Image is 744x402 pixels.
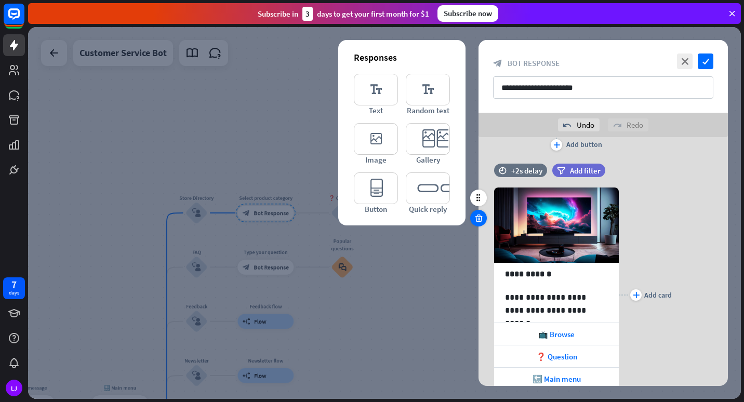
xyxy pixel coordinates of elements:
[553,142,560,148] i: plus
[499,167,507,174] i: time
[558,118,600,131] div: Undo
[563,121,572,129] i: undo
[566,140,602,149] div: Add button
[533,374,581,384] span: 🔙 Main menu
[570,166,601,176] span: Add filter
[11,280,17,289] div: 7
[6,380,22,396] div: LJ
[644,290,672,300] div: Add card
[538,329,575,339] span: 📺 Browse
[677,53,693,69] i: close
[3,277,25,299] a: 7 days
[613,121,621,129] i: redo
[557,167,565,175] i: filter
[302,7,313,21] div: 3
[511,166,542,176] div: +2s delay
[493,59,502,68] i: block_bot_response
[8,4,39,35] button: Open LiveChat chat widget
[608,118,648,131] div: Redo
[258,7,429,21] div: Subscribe in days to get your first month for $1
[9,289,19,297] div: days
[437,5,498,22] div: Subscribe now
[508,58,560,68] span: Bot Response
[494,187,619,263] img: preview
[698,53,713,69] i: check
[633,292,640,298] i: plus
[536,352,577,361] span: ❓ Question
